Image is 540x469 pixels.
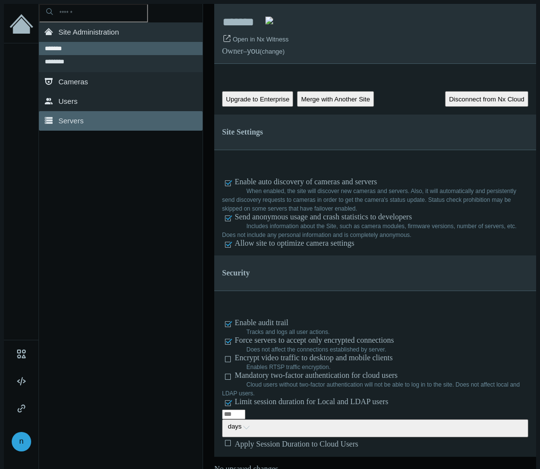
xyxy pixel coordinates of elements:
span: Mandatory two-factor authentication for cloud users [235,371,398,379]
label: Tracks and logs all user actions. [246,329,330,335]
a: Resources [4,340,38,368]
span: Cameras [58,78,88,86]
span: Servers [58,117,84,125]
h4: Security [222,269,528,277]
span: Merge with Another Site [301,96,370,103]
label: Includes information about the Site, such as camera modules, firmware versions, number of servers... [222,223,517,238]
span: Users [58,97,77,105]
span: Site Administration [58,28,119,36]
span: Owner [222,47,243,55]
span: Force servers to accept only encrypted connections [235,336,394,344]
button: Disconnect from Nx Cloud [445,91,528,107]
span: Enables RTSP traffic encryption. [246,364,331,371]
span: days [228,423,242,434]
a: Open in Nx Witness [233,36,289,43]
span: Enable auto discovery of cameras and servers [235,177,377,186]
button: days [222,419,528,437]
a: (change) [260,48,284,55]
span: Upgrade to Enterprise [226,96,289,103]
span: Enable audit trail [235,318,288,327]
span: Does not affect the connections established by server. [246,346,386,353]
button: Merge with Another Site [297,91,374,107]
span: you [247,47,260,55]
button: Upgrade to Enterprise [222,91,293,107]
span: Cloud users without two-factor authentication will not be able to log in to the site. Does not af... [222,381,520,397]
span: – [243,47,247,55]
label: When enabled, the site will discover new cameras and servers. Also, it will automatically and per... [222,188,516,212]
h4: Site Settings [222,128,528,137]
span: Allow site to optimize camera settings [235,239,354,247]
span: Send anonymous usage and crash statistics to developers [235,213,412,221]
span: Apply Session Duration to Cloud Users [235,440,358,448]
div: n [12,432,31,451]
span: Encrypt video traffic to desktop and mobile clients [235,353,393,362]
span: Limit session duration for Local and LDAP users [235,397,388,406]
a: Knowledge Base [4,368,38,395]
a: External Links [4,395,38,422]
